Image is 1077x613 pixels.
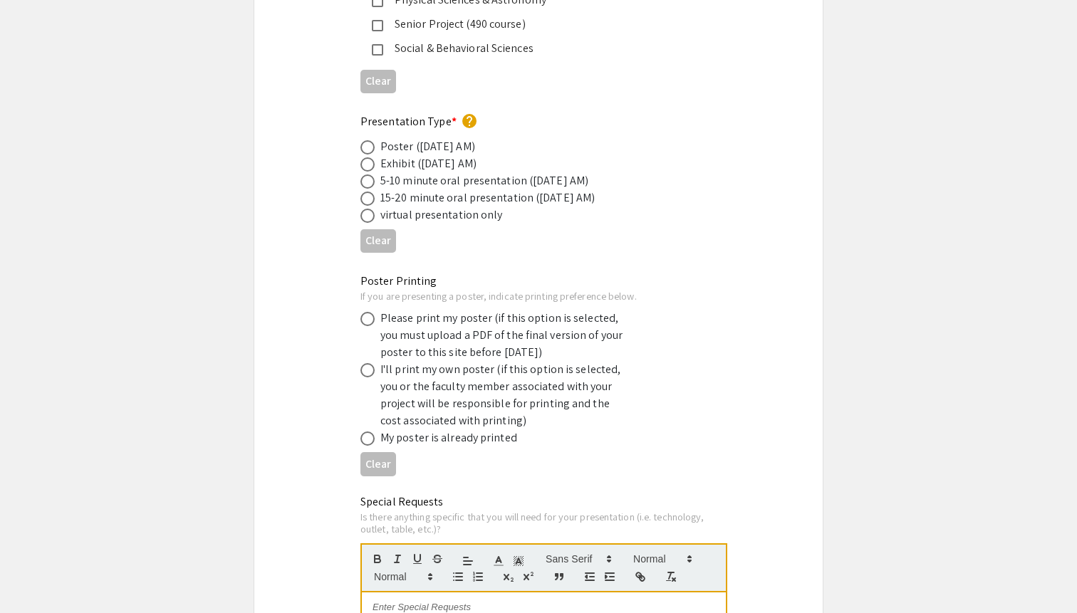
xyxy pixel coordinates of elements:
div: My poster is already printed [380,429,517,446]
div: Please print my poster (if this option is selected, you must upload a PDF of the final version of... [380,310,630,361]
mat-label: Special Requests [360,494,444,509]
div: Exhibit ([DATE] AM) [380,155,477,172]
div: virtual presentation only [380,206,503,224]
button: Clear [360,229,396,253]
mat-label: Poster Printing [360,273,437,288]
button: Clear [360,70,396,93]
div: Senior Project (490 course) [383,16,682,33]
div: Poster ([DATE] AM) [380,138,475,155]
div: 5-10 minute oral presentation ([DATE] AM) [380,172,588,189]
iframe: Chat [11,549,61,602]
button: Clear [360,452,396,476]
div: If you are presenting a poster, indicate printing preference below. [360,290,694,303]
mat-label: Presentation Type [360,114,457,129]
div: Is there anything specific that you will need for your presentation (i.e. technology, outlet, tab... [360,510,727,535]
mat-icon: help [461,112,478,130]
div: 15-20 minute oral presentation ([DATE] AM) [380,189,595,206]
div: Social & Behavioral Sciences [383,40,682,57]
div: I'll print my own poster (if this option is selected, you or the faculty member associated with y... [380,361,630,429]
